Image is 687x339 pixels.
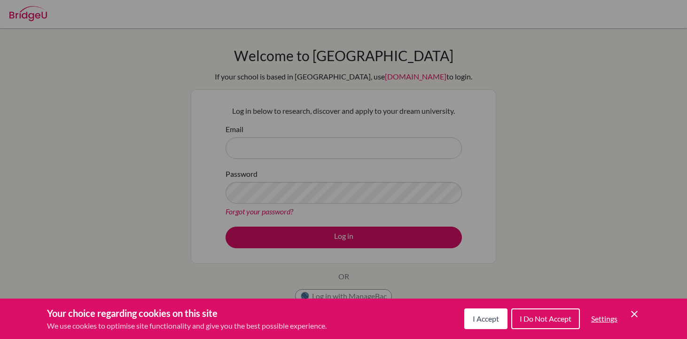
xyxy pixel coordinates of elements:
span: I Accept [473,314,499,323]
button: Save and close [629,308,640,320]
span: I Do Not Accept [520,314,571,323]
h3: Your choice regarding cookies on this site [47,306,327,320]
button: Settings [584,309,625,328]
button: I Do Not Accept [511,308,580,329]
button: I Accept [464,308,507,329]
p: We use cookies to optimise site functionality and give you the best possible experience. [47,320,327,331]
span: Settings [591,314,617,323]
